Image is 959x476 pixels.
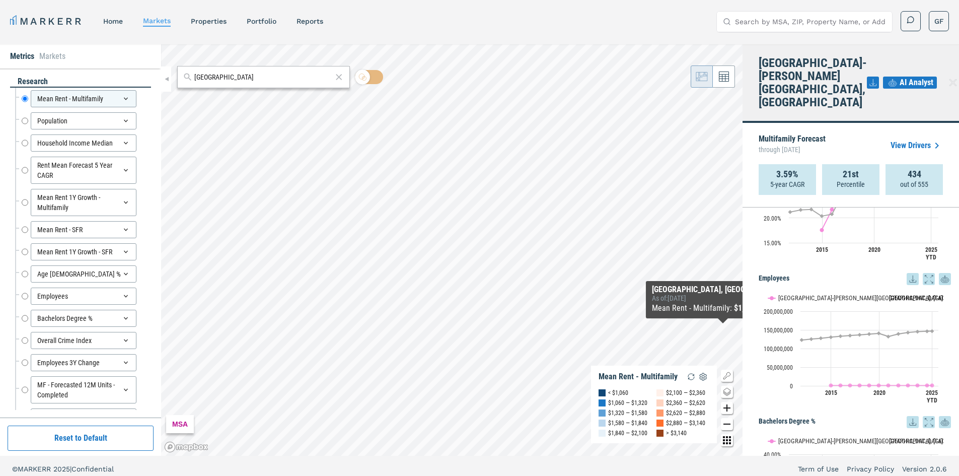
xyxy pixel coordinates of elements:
div: [GEOGRAPHIC_DATA], [GEOGRAPHIC_DATA] [652,285,794,294]
text: 50,000,000 [767,364,793,371]
h4: [GEOGRAPHIC_DATA]-[PERSON_NAME][GEOGRAPHIC_DATA], [GEOGRAPHIC_DATA] [759,56,867,109]
text: 2025 YTD [926,389,938,404]
path: Saturday, 14 Dec, 16:00, 1,138,822. Las Vegas-Henderson-Paradise, NV. [925,383,929,387]
div: $1,580 — $1,840 [608,418,647,428]
span: 2025 | [53,465,71,473]
path: Friday, 14 Dec, 16:00, 21.61. USA. [799,208,803,212]
button: Change style map button [721,386,733,398]
path: Sunday, 14 Dec, 16:00, 892,209. Las Vegas-Henderson-Paradise, NV. [829,383,833,387]
path: Wednesday, 14 Dec, 16:00, 122,951,765. USA. [800,338,804,342]
a: reports [297,17,323,25]
path: Saturday, 14 Dec, 16:00, 146,448,952. USA. [925,329,929,333]
canvas: Map [161,44,743,456]
text: 2015 [825,389,837,396]
path: Thursday, 14 Dec, 16:00, 145,334,768. USA. [916,329,920,333]
div: $1,060 — $1,320 [608,398,647,408]
div: research [10,76,151,88]
button: Reset to Default [8,426,154,451]
path: Sunday, 14 Dec, 16:00, 20.36. USA. [820,214,824,218]
path: Wednesday, 14 Dec, 16:00, 143,001,034. USA. [906,330,910,334]
div: $2,360 — $2,620 [666,398,705,408]
text: 40.00% [764,451,781,458]
strong: 434 [908,169,921,179]
path: Saturday, 14 Dec, 16:00, 127,587,137. USA. [819,336,823,340]
strong: 21st [843,169,859,179]
div: Mean Rent - Multifamily [599,372,678,382]
path: Sunday, 14 Dec, 16:00, 17.55. Las Vegas-Henderson-Paradise, NV. [820,228,824,232]
path: Thursday, 14 Dec, 16:00, 136,801,722. USA. [858,333,862,337]
span: through [DATE] [759,143,826,156]
path: Friday, 14 Dec, 16:00, 125,350,788. USA. [809,337,814,341]
path: Sunday, 14 Dec, 16:00, 130,437,947. USA. [829,335,833,339]
img: Reload Legend [685,371,697,383]
a: Privacy Policy [847,464,894,474]
div: Mean Rent - Multifamily [31,90,136,107]
path: Wednesday, 14 Dec, 16:00, 949,075. Las Vegas-Henderson-Paradise, NV. [848,383,852,387]
path: Saturday, 14 Dec, 16:00, 21.72. USA. [809,207,814,211]
path: Monday, 14 Dec, 16:00, 132,195,657. USA. [887,334,891,338]
p: Percentile [837,179,865,189]
text: 15.00% [764,240,781,247]
span: Confidential [71,465,114,473]
h5: Bachelors Degree % [759,416,951,428]
text: 2020 [873,389,886,396]
path: Thursday, 14 Dec, 16:00, 1,128,525. Las Vegas-Henderson-Paradise, NV. [916,383,920,387]
text: 150,000,000 [764,327,793,334]
div: Age [DEMOGRAPHIC_DATA] % [31,265,136,283]
a: MARKERR [10,14,83,28]
path: Monday, 14 Dec, 16:00, 20.75. USA. [830,212,834,216]
path: Saturday, 14 Jun, 17:00, 146,785,760. USA. [930,329,934,333]
button: Show/Hide Legend Map Button [721,370,733,382]
path: Monday, 14 Dec, 16:00, 133,067,925. USA. [839,334,843,338]
p: Multifamily Forecast [759,135,826,156]
img: Settings [697,371,709,383]
div: MSA [166,415,194,433]
path: Saturday, 14 Jun, 17:00, 1,134,606. Las Vegas-Henderson-Paradise, NV. [930,383,934,387]
h5: Employees [759,273,951,285]
a: Mapbox logo [164,441,208,453]
a: View Drivers [891,140,943,152]
div: Employees [31,288,136,305]
div: As of : [DATE] [652,294,794,302]
li: Metrics [10,50,34,62]
text: 200,000,000 [764,308,793,315]
button: Other options map button [721,434,733,446]
button: Zoom in map button [721,402,733,414]
div: Mean Rent 1Y Growth - SFR [31,243,136,260]
path: Saturday, 14 Dec, 16:00, 140,715,581. USA. [877,331,881,335]
text: [GEOGRAPHIC_DATA] [889,294,943,302]
span: GF [934,16,944,26]
div: Rent Mean Forecast 5 Year CAGR [31,157,136,184]
div: Population [31,112,136,129]
div: > $3,140 [666,428,687,438]
text: 20.00% [764,215,781,222]
a: home [103,17,123,25]
span: MARKERR [18,465,53,473]
text: [GEOGRAPHIC_DATA] [889,437,943,445]
div: Mean Rent 1Y Growth - Multifamily [31,189,136,216]
button: Zoom out map button [721,418,733,430]
path: Monday, 14 Dec, 16:00, 905,590. Las Vegas-Henderson-Paradise, NV. [887,383,891,387]
text: 0 [790,383,793,390]
div: Employees 3Y Change [31,354,136,371]
a: Version 2.0.6 [902,464,947,474]
text: 2020 [868,246,880,253]
button: AI Analyst [883,77,937,89]
div: MF - Forecasted 12M Units - Completed [31,376,136,403]
div: $1,840 — $2,100 [608,428,647,438]
div: $2,100 — $2,360 [666,388,705,398]
p: out of 555 [900,179,928,189]
div: Population YoY Growth [31,409,136,426]
input: Search by MSA or ZIP Code [194,72,332,83]
span: © [12,465,18,473]
input: Search by MSA, ZIP, Property Name, or Address [735,12,886,32]
path: Tuesday, 14 Dec, 16:00, 1,029,850. Las Vegas-Henderson-Paradise, NV. [897,383,901,387]
div: Household Income Median [31,134,136,152]
svg: Interactive chart [759,285,943,411]
div: Map Tooltip Content [652,285,794,314]
text: 2015 [816,246,828,253]
path: Saturday, 14 Dec, 16:00, 1,044,395. Las Vegas-Henderson-Paradise, NV. [877,383,881,387]
b: $1,819 [734,303,756,313]
path: Friday, 14 Dec, 16:00, 138,827,213. USA. [867,332,871,336]
text: 2025 YTD [925,246,937,261]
